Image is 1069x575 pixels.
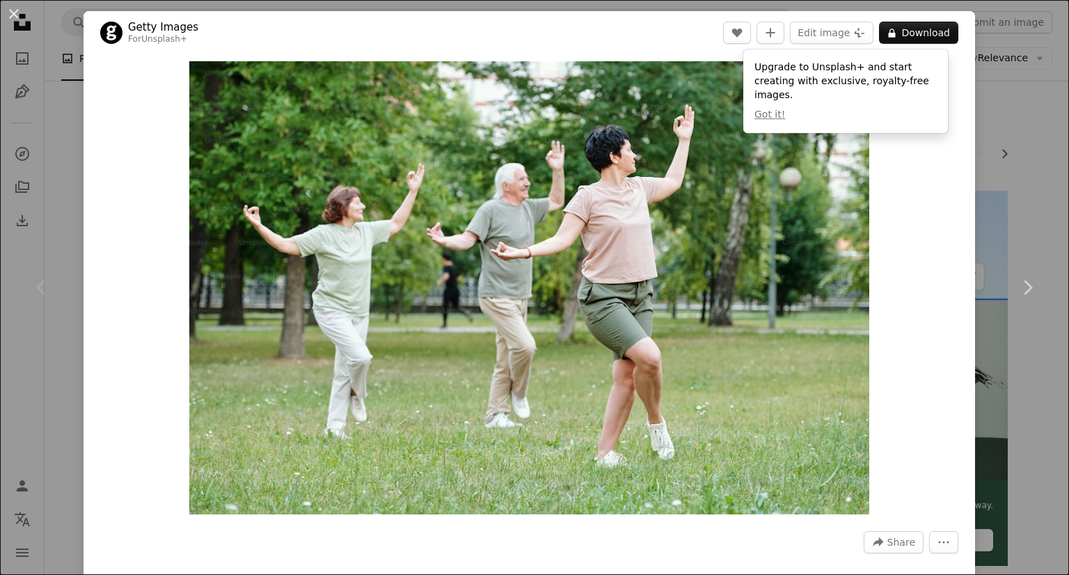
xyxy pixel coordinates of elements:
[754,108,785,122] button: Got it!
[141,34,187,44] a: Unsplash+
[887,532,915,553] span: Share
[128,34,198,45] div: For
[743,49,948,133] div: Upgrade to Unsplash+ and start creating with exclusive, royalty-free images.
[100,22,122,44] img: Go to Getty Images's profile
[790,22,873,44] button: Edit image
[189,61,869,514] img: Mature women exercising together in the park outdoors
[757,22,784,44] button: Add to Collection
[189,61,869,514] button: Zoom in on this image
[723,22,751,44] button: Like
[879,22,958,44] button: Download
[985,221,1069,354] a: Next
[864,531,924,553] button: Share this image
[929,531,958,553] button: More Actions
[128,20,198,34] a: Getty Images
